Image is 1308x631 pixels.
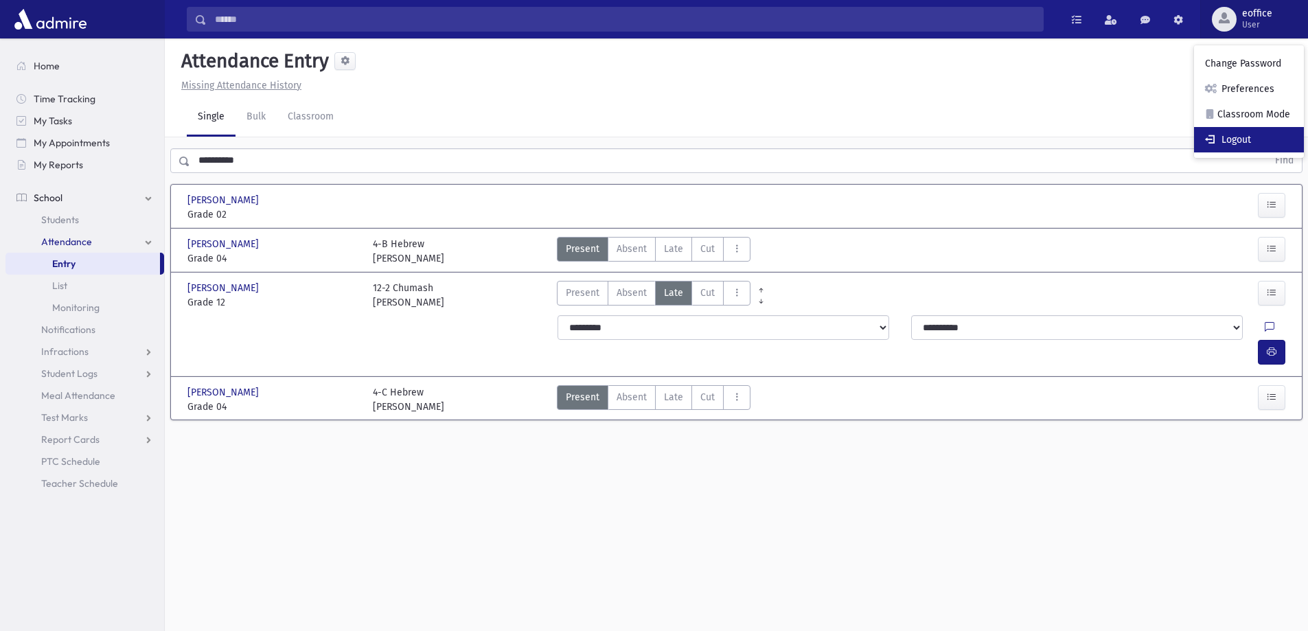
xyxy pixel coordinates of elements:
[1242,19,1272,30] span: User
[5,187,164,209] a: School
[1194,127,1304,152] a: Logout
[557,281,750,310] div: AttTypes
[41,455,100,468] span: PTC Schedule
[187,207,359,222] span: Grade 02
[664,242,683,256] span: Late
[5,319,164,341] a: Notifications
[557,385,750,414] div: AttTypes
[664,390,683,404] span: Late
[187,281,262,295] span: [PERSON_NAME]
[41,236,92,248] span: Attendance
[373,237,444,266] div: 4-B Hebrew [PERSON_NAME]
[664,286,683,300] span: Late
[236,98,277,137] a: Bulk
[557,237,750,266] div: AttTypes
[5,154,164,176] a: My Reports
[34,93,95,105] span: Time Tracking
[566,242,599,256] span: Present
[277,98,345,137] a: Classroom
[5,209,164,231] a: Students
[5,132,164,154] a: My Appointments
[5,363,164,385] a: Student Logs
[5,275,164,297] a: List
[52,257,76,270] span: Entry
[1242,8,1272,19] span: eoffice
[176,49,329,73] h5: Attendance Entry
[52,301,100,314] span: Monitoring
[5,406,164,428] a: Test Marks
[5,231,164,253] a: Attendance
[5,385,164,406] a: Meal Attendance
[5,472,164,494] a: Teacher Schedule
[207,7,1043,32] input: Search
[373,385,444,414] div: 4-C Hebrew [PERSON_NAME]
[700,242,715,256] span: Cut
[41,367,97,380] span: Student Logs
[41,214,79,226] span: Students
[373,281,444,310] div: 12-2 Chumash [PERSON_NAME]
[617,242,647,256] span: Absent
[566,286,599,300] span: Present
[41,389,115,402] span: Meal Attendance
[1194,76,1304,102] a: Preferences
[1267,149,1302,172] button: Find
[34,137,110,149] span: My Appointments
[41,345,89,358] span: Infractions
[1194,102,1304,127] a: Classroom Mode
[5,341,164,363] a: Infractions
[5,450,164,472] a: PTC Schedule
[566,390,599,404] span: Present
[41,411,88,424] span: Test Marks
[41,477,118,490] span: Teacher Schedule
[176,80,301,91] a: Missing Attendance History
[187,385,262,400] span: [PERSON_NAME]
[5,297,164,319] a: Monitoring
[181,80,301,91] u: Missing Attendance History
[187,400,359,414] span: Grade 04
[617,286,647,300] span: Absent
[5,428,164,450] a: Report Cards
[617,390,647,404] span: Absent
[187,193,262,207] span: [PERSON_NAME]
[187,98,236,137] a: Single
[5,110,164,132] a: My Tasks
[34,115,72,127] span: My Tasks
[1194,51,1304,76] a: Change Password
[34,159,83,171] span: My Reports
[52,279,67,292] span: List
[41,433,100,446] span: Report Cards
[34,60,60,72] span: Home
[5,88,164,110] a: Time Tracking
[5,55,164,77] a: Home
[700,390,715,404] span: Cut
[187,237,262,251] span: [PERSON_NAME]
[187,295,359,310] span: Grade 12
[700,286,715,300] span: Cut
[41,323,95,336] span: Notifications
[5,253,160,275] a: Entry
[11,5,90,33] img: AdmirePro
[34,192,62,204] span: School
[187,251,359,266] span: Grade 04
